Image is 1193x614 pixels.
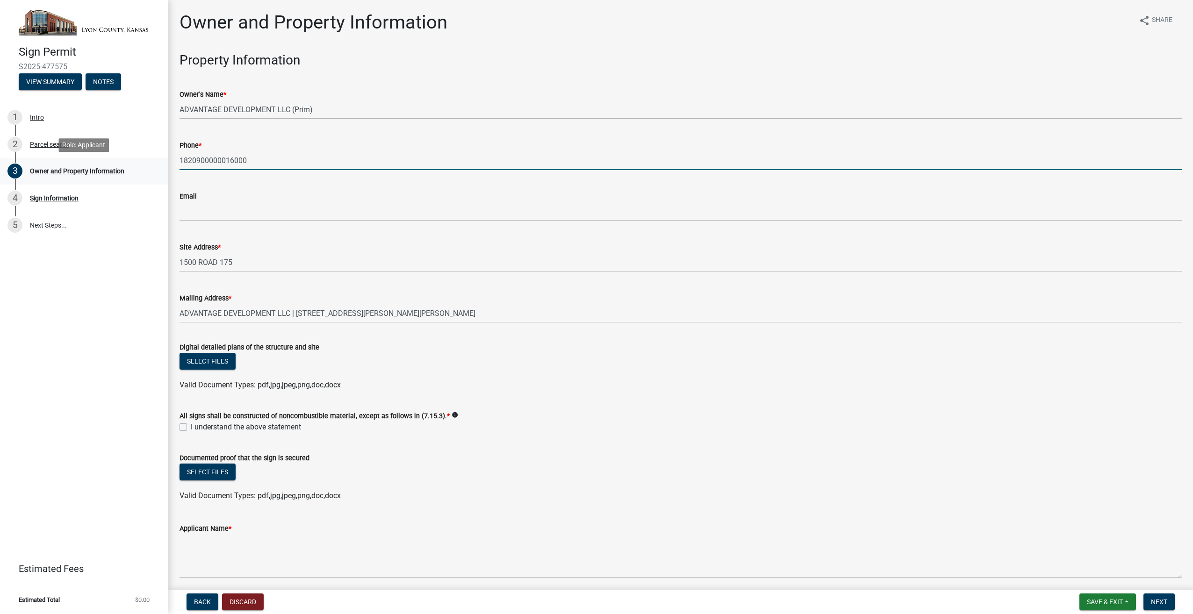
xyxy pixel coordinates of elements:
[7,164,22,178] div: 3
[180,353,236,370] button: Select files
[180,413,450,420] label: All signs shall be constructed of noncombustible material, except as follows in (7.15.3).
[180,143,201,149] label: Phone
[1151,598,1167,606] span: Next
[7,110,22,125] div: 1
[30,195,79,201] div: Sign Information
[180,526,231,532] label: Applicant Name
[1131,11,1180,29] button: shareShare
[7,137,22,152] div: 2
[58,138,109,152] div: Role: Applicant
[180,244,221,251] label: Site Address
[180,455,309,462] label: Documented proof that the sign is secured
[180,92,226,98] label: Owner's Name
[222,593,264,610] button: Discard
[1143,593,1175,610] button: Next
[1139,15,1150,26] i: share
[180,11,447,34] h1: Owner and Property Information
[180,295,231,302] label: Mailing Address
[19,79,82,86] wm-modal-confirm: Summary
[7,218,22,233] div: 5
[19,45,161,59] h4: Sign Permit
[1152,15,1172,26] span: Share
[30,141,69,148] div: Parcel search
[194,598,211,606] span: Back
[30,168,124,174] div: Owner and Property Information
[30,114,44,121] div: Intro
[19,62,150,71] span: S2025-477575
[19,73,82,90] button: View Summary
[180,464,236,480] button: Select files
[180,344,319,351] label: Digital detailed plans of the structure and site
[19,597,60,603] span: Estimated Total
[187,593,218,610] button: Back
[180,193,197,200] label: Email
[180,491,341,500] span: Valid Document Types: pdf,jpg,jpeg,png,doc,docx
[452,412,458,418] i: info
[86,79,121,86] wm-modal-confirm: Notes
[7,559,153,578] a: Estimated Fees
[7,191,22,206] div: 4
[1079,593,1136,610] button: Save & Exit
[86,73,121,90] button: Notes
[1087,598,1123,606] span: Save & Exit
[191,421,301,433] label: I understand the above statement
[180,380,341,389] span: Valid Document Types: pdf,jpg,jpeg,png,doc,docx
[135,597,150,603] span: $0.00
[180,52,1182,68] h3: Property Information
[19,10,153,36] img: Lyon County, Kansas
